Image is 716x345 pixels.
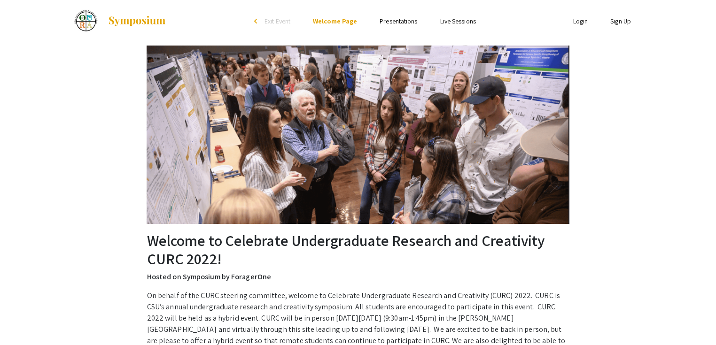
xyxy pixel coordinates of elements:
img: Symposium by ForagerOne [108,15,166,27]
a: Login [573,17,588,25]
a: Celebrate Undergraduate Research and Creativity CURC 2022 [74,9,166,33]
a: Welcome Page [313,17,357,25]
a: Sign Up [610,17,631,25]
p: Hosted on Symposium by ForagerOne [147,271,569,283]
div: arrow_back_ios [254,18,260,24]
h2: Welcome to Celebrate Undergraduate Research and Creativity CURC 2022! [147,231,569,268]
img: Celebrate Undergraduate Research and Creativity CURC 2022 [147,46,569,224]
iframe: Chat [7,303,40,338]
span: Exit Event [265,17,290,25]
img: Celebrate Undergraduate Research and Creativity CURC 2022 [74,9,98,33]
a: Presentations [380,17,417,25]
a: Live Sessions [440,17,476,25]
